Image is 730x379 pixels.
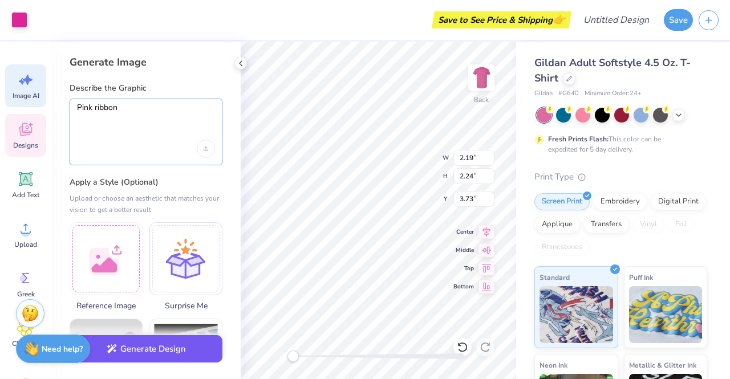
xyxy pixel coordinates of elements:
[540,286,613,343] img: Standard
[574,9,658,31] input: Untitled Design
[585,89,642,99] span: Minimum Order: 24 +
[558,89,579,99] span: # G640
[14,240,37,249] span: Upload
[70,83,222,94] label: Describe the Graphic
[629,271,653,283] span: Puff Ink
[470,66,493,89] img: Back
[70,300,143,312] span: Reference Image
[553,13,565,26] span: 👉
[13,91,39,100] span: Image AI
[651,193,706,210] div: Digital Print
[548,134,688,154] div: This color can be expedited for 5 day delivery.
[534,193,590,210] div: Screen Print
[13,141,38,150] span: Designs
[534,89,553,99] span: Gildan
[632,216,664,233] div: Vinyl
[70,193,222,215] div: Upload or choose an aesthetic that matches your vision to get a better result
[534,56,691,85] span: Gildan Adult Softstyle 4.5 Oz. T-Shirt
[435,11,569,28] div: Save to See Price & Shipping
[540,271,570,283] span: Standard
[453,264,474,273] span: Top
[664,9,693,31] button: Save
[77,103,215,131] textarea: Pink ribbon
[629,286,703,343] img: Puff Ink
[42,344,83,354] strong: Need help?
[197,140,215,158] div: Upload image
[12,190,39,199] span: Add Text
[534,170,707,184] div: Print Type
[453,227,474,237] span: Center
[540,359,567,371] span: Neon Ink
[7,339,44,357] span: Clipart & logos
[70,177,222,188] label: Apply a Style (Optional)
[474,95,489,105] div: Back
[668,216,695,233] div: Foil
[453,282,474,291] span: Bottom
[583,216,629,233] div: Transfers
[70,55,222,69] div: Generate Image
[287,351,299,362] div: Accessibility label
[17,290,35,299] span: Greek
[534,239,590,256] div: Rhinestones
[70,335,222,363] button: Generate Design
[453,246,474,255] span: Middle
[548,135,609,144] strong: Fresh Prints Flash:
[593,193,647,210] div: Embroidery
[534,216,580,233] div: Applique
[629,359,696,371] span: Metallic & Glitter Ink
[149,300,222,312] span: Surprise Me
